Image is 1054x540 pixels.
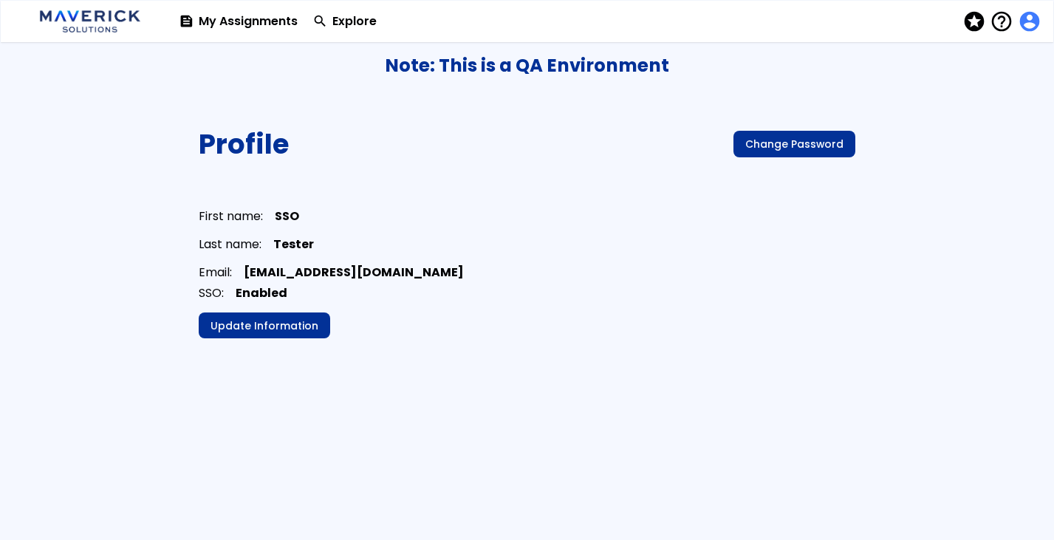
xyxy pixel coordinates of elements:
button: Account [1018,11,1038,33]
span: stars [962,11,983,33]
span: help [990,11,1010,33]
h1: Profile [199,129,289,160]
a: My Assignments [171,1,305,42]
button: stars [962,7,990,37]
button: Help [990,11,1018,33]
span: First name: [199,210,263,223]
span: Tester [273,238,314,251]
span: Last name: [199,238,261,251]
a: Explore [305,1,384,42]
h3: Note: This is a QA Environment [1,55,1053,76]
span: SSO [275,210,299,223]
button: Change Password [733,131,855,157]
span: [EMAIL_ADDRESS][DOMAIN_NAME] [244,266,464,279]
span: Enabled [236,284,287,301]
span: feed [179,15,194,29]
span: Email: [199,266,232,279]
span: search [312,15,328,29]
img: Logo [35,5,146,38]
span: account [1018,11,1038,33]
span: SSO: [199,284,224,301]
nav: Navigation Links [171,1,1046,42]
a: Update Information [199,312,330,339]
